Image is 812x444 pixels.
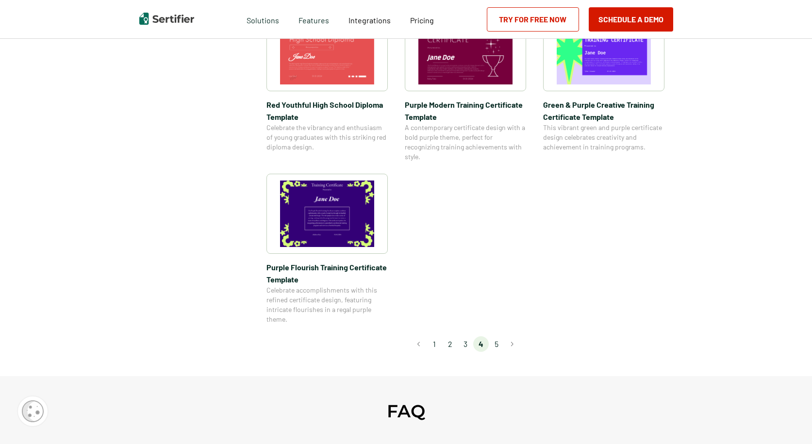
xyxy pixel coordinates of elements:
button: Schedule a Demo [589,7,673,32]
a: Integrations [348,13,391,25]
img: Green & Purple Creative Training Certificate Template [557,18,651,84]
img: Red Youthful High School Diploma Template [280,18,374,84]
a: Purple Flourish Training Certificate TemplatePurple Flourish Training Certificate TemplateCelebra... [266,174,388,324]
li: page 1 [427,336,442,352]
a: Try for Free Now [487,7,579,32]
li: page 2 [442,336,458,352]
img: Purple Flourish Training Certificate Template [280,181,374,247]
span: Pricing [410,16,434,25]
span: Integrations [348,16,391,25]
iframe: Chat Widget [763,397,812,444]
a: Red Youthful High School Diploma TemplateRed Youthful High School Diploma TemplateCelebrate the v... [266,11,388,162]
span: Celebrate the vibrancy and enthusiasm of young graduates with this striking red diploma design. [266,123,388,152]
li: page 3 [458,336,473,352]
span: Green & Purple Creative Training Certificate Template [543,99,664,123]
a: Green & Purple Creative Training Certificate TemplateGreen & Purple Creative Training Certificate... [543,11,664,162]
a: Purple Modern Training Certificate TemplatePurple Modern Training Certificate TemplateA contempor... [405,11,526,162]
img: Purple Modern Training Certificate Template [418,18,513,84]
span: Celebrate accomplishments with this refined certificate design, featuring intricate flourishes in... [266,285,388,324]
span: Features [298,13,329,25]
a: Pricing [410,13,434,25]
img: Sertifier | Digital Credentialing Platform [139,13,194,25]
span: Purple Modern Training Certificate Template [405,99,526,123]
button: Go to next page [504,336,520,352]
span: This vibrant green and purple certificate design celebrates creativity and achievement in trainin... [543,123,664,152]
span: A contemporary certificate design with a bold purple theme, perfect for recognizing training achi... [405,123,526,162]
button: Go to previous page [411,336,427,352]
li: page 5 [489,336,504,352]
span: Solutions [247,13,279,25]
img: Cookie Popup Icon [22,400,44,422]
span: Red Youthful High School Diploma Template [266,99,388,123]
h2: FAQ [387,400,425,422]
span: Purple Flourish Training Certificate Template [266,261,388,285]
li: page 4 [473,336,489,352]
